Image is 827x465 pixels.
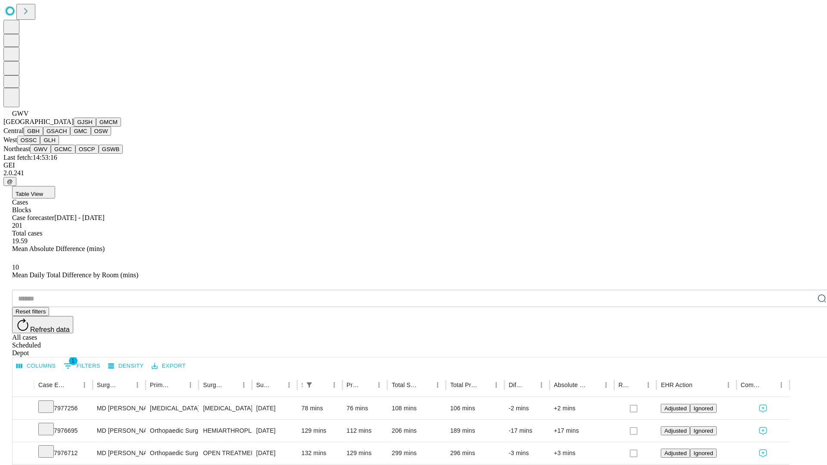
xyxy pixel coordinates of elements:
[256,442,293,464] div: [DATE]
[99,145,123,154] button: GSWB
[588,379,600,391] button: Sort
[690,449,716,458] button: Ignored
[664,405,687,412] span: Adjusted
[523,379,535,391] button: Sort
[600,379,612,391] button: Menu
[392,381,419,388] div: Total Scheduled Duration
[3,145,30,152] span: Northeast
[97,420,141,442] div: MD [PERSON_NAME] [PERSON_NAME] Md
[30,145,51,154] button: GWV
[661,381,692,388] div: EHR Action
[693,428,713,434] span: Ignored
[722,379,734,391] button: Menu
[664,428,687,434] span: Adjusted
[535,379,547,391] button: Menu
[554,420,610,442] div: +17 mins
[3,127,24,134] span: Central
[97,442,141,464] div: MD [PERSON_NAME] [PERSON_NAME] Md
[450,397,500,419] div: 106 mins
[373,379,385,391] button: Menu
[131,379,143,391] button: Menu
[509,381,522,388] div: Difference
[66,379,78,391] button: Sort
[12,245,105,252] span: Mean Absolute Difference (mins)
[554,397,610,419] div: +2 mins
[238,379,250,391] button: Menu
[420,379,432,391] button: Sort
[3,154,57,161] span: Last fetch: 14:53:16
[664,450,687,456] span: Adjusted
[630,379,642,391] button: Sort
[203,397,247,419] div: [MEDICAL_DATA] DEEP [MEDICAL_DATA]
[51,145,75,154] button: GCMC
[283,379,295,391] button: Menu
[347,442,383,464] div: 129 mins
[38,442,88,464] div: 7976712
[328,379,340,391] button: Menu
[619,381,630,388] div: Resolved in EHR
[17,401,30,416] button: Expand
[690,426,716,435] button: Ignored
[303,379,315,391] button: Show filters
[38,381,65,388] div: Case Epic Id
[203,420,247,442] div: HEMIARTHROPLASTY HIP
[690,404,716,413] button: Ignored
[450,442,500,464] div: 296 mins
[12,307,49,316] button: Reset filters
[3,118,74,125] span: [GEOGRAPHIC_DATA]
[347,420,383,442] div: 112 mins
[203,442,247,464] div: OPEN TREATMENT OF [PERSON_NAME][MEDICAL_DATA] [MEDICAL_DATA] ONLY
[432,379,444,391] button: Menu
[509,442,545,464] div: -3 mins
[450,381,477,388] div: Total Predicted Duration
[554,442,610,464] div: +3 mins
[12,271,138,279] span: Mean Daily Total Difference by Room (mins)
[78,379,90,391] button: Menu
[14,360,58,373] button: Select columns
[256,420,293,442] div: [DATE]
[54,214,104,221] span: [DATE] - [DATE]
[119,379,131,391] button: Sort
[12,222,22,229] span: 201
[450,420,500,442] div: 189 mins
[150,420,194,442] div: Orthopaedic Surgery
[3,161,824,169] div: GEI
[69,356,78,365] span: 1
[478,379,490,391] button: Sort
[38,420,88,442] div: 7976695
[302,420,338,442] div: 129 mins
[40,136,59,145] button: GLH
[509,420,545,442] div: -17 mins
[661,449,690,458] button: Adjusted
[693,379,706,391] button: Sort
[74,118,96,127] button: GJSH
[763,379,775,391] button: Sort
[150,442,194,464] div: Orthopaedic Surgery
[3,169,824,177] div: 2.0.241
[775,379,787,391] button: Menu
[38,397,88,419] div: 7977256
[226,379,238,391] button: Sort
[43,127,70,136] button: GSACH
[392,442,441,464] div: 299 mins
[12,110,28,117] span: GWV
[17,136,40,145] button: OSSC
[17,446,30,461] button: Expand
[97,381,118,388] div: Surgeon Name
[16,308,46,315] span: Reset filters
[256,381,270,388] div: Surgery Date
[97,397,141,419] div: MD [PERSON_NAME] Jr [PERSON_NAME] Md
[303,379,315,391] div: 1 active filter
[490,379,502,391] button: Menu
[554,381,587,388] div: Absolute Difference
[392,420,441,442] div: 206 mins
[7,178,13,185] span: @
[24,127,43,136] button: GBH
[3,177,16,186] button: @
[172,379,184,391] button: Sort
[149,360,188,373] button: Export
[203,381,224,388] div: Surgery Name
[12,316,73,333] button: Refresh data
[302,442,338,464] div: 132 mins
